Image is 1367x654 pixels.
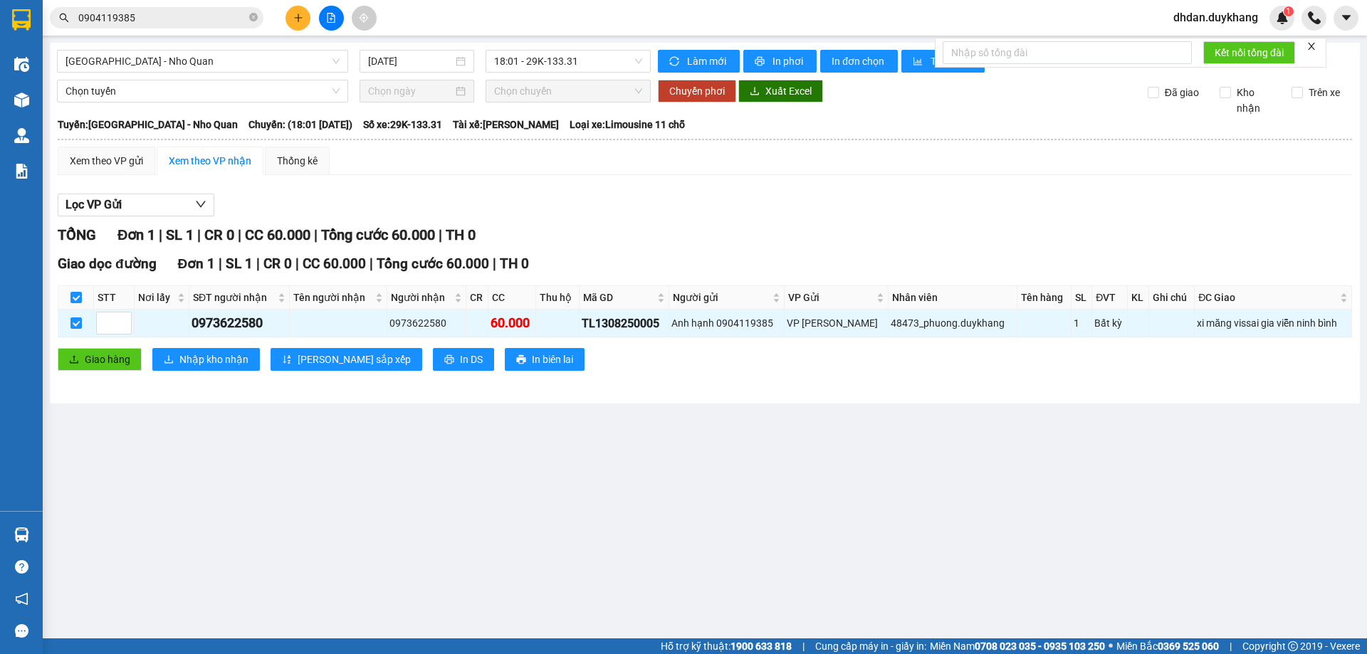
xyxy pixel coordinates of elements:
[238,226,241,243] span: |
[195,199,206,210] span: down
[58,255,157,272] span: Giao dọc đường
[219,255,222,272] span: |
[460,352,483,367] span: In DS
[1149,286,1195,310] th: Ghi chú
[352,6,377,31] button: aim
[321,226,435,243] span: Tổng cước 60.000
[1306,41,1316,51] span: close
[70,153,143,169] div: Xem theo VP gửi
[204,226,234,243] span: CR 0
[363,117,442,132] span: Số xe: 29K-133.31
[178,255,216,272] span: Đơn 1
[271,348,422,371] button: sort-ascending[PERSON_NAME] sắp xếp
[772,53,805,69] span: In phơi
[493,255,496,272] span: |
[494,51,642,72] span: 18:01 - 29K-133.31
[687,53,728,69] span: Làm mới
[94,286,135,310] th: STT
[286,6,310,31] button: plus
[14,527,29,542] img: warehouse-icon
[169,153,251,169] div: Xem theo VP nhận
[1308,11,1321,24] img: phone-icon
[117,226,155,243] span: Đơn 1
[138,290,174,305] span: Nơi lấy
[532,352,573,367] span: In biên lai
[256,255,260,272] span: |
[391,290,451,305] span: Người nhận
[1284,6,1294,16] sup: 1
[249,13,258,21] span: close-circle
[583,290,654,305] span: Mã GD
[1074,315,1089,331] div: 1
[787,315,886,331] div: VP [PERSON_NAME]
[658,50,740,73] button: syncLàm mới
[66,51,340,72] span: Hà Nội - Nho Quan
[505,348,585,371] button: printerIn biên lai
[661,638,792,654] span: Hỗ trợ kỹ thuật:
[1109,643,1113,649] span: ⚪️
[245,226,310,243] span: CC 60.000
[1276,11,1289,24] img: icon-new-feature
[263,255,292,272] span: CR 0
[1158,640,1219,652] strong: 0369 525 060
[750,86,760,97] span: download
[370,255,373,272] span: |
[743,50,817,73] button: printerIn phơi
[326,13,336,23] span: file-add
[78,10,246,26] input: Tìm tên, số ĐT hoặc mã đơn
[314,226,318,243] span: |
[1162,9,1269,26] span: dhdan.duykhang
[368,83,453,99] input: Chọn ngày
[1072,286,1092,310] th: SL
[582,315,666,332] div: TL1308250005
[69,354,79,366] span: upload
[433,348,494,371] button: printerIn DS
[15,592,28,606] span: notification
[494,80,642,102] span: Chọn chuyến
[500,255,529,272] span: TH 0
[1197,315,1349,331] div: xi măng vissai gia viễn ninh bình
[785,310,889,337] td: VP Thịnh Liệt
[1288,641,1298,651] span: copyright
[755,56,767,68] span: printer
[1092,286,1128,310] th: ĐVT
[179,352,248,367] span: Nhập kho nhận
[913,56,925,68] span: bar-chart
[249,11,258,25] span: close-circle
[1231,85,1281,116] span: Kho nhận
[14,57,29,72] img: warehouse-icon
[1128,286,1149,310] th: KL
[930,638,1105,654] span: Miền Nam
[277,153,318,169] div: Thống kê
[1116,638,1219,654] span: Miền Bắc
[891,315,1015,331] div: 48473_phuong.duykhang
[832,53,886,69] span: In đơn chọn
[282,354,292,366] span: sort-ascending
[669,56,681,68] span: sync
[516,354,526,366] span: printer
[14,164,29,179] img: solution-icon
[536,286,580,310] th: Thu hộ
[303,255,366,272] span: CC 60.000
[975,640,1105,652] strong: 0708 023 035 - 0935 103 250
[15,560,28,574] span: question-circle
[359,13,369,23] span: aim
[85,352,130,367] span: Giao hàng
[889,286,1017,310] th: Nhân viên
[14,93,29,107] img: warehouse-icon
[802,638,805,654] span: |
[293,13,303,23] span: plus
[192,313,287,333] div: 0973622580
[193,290,275,305] span: SĐT người nhận
[943,41,1192,64] input: Nhập số tổng đài
[58,348,142,371] button: uploadGiao hàng
[1017,286,1072,310] th: Tên hàng
[1340,11,1353,24] span: caret-down
[765,83,812,99] span: Xuất Excel
[901,50,985,73] button: bar-chartThống kê
[226,255,253,272] span: SL 1
[491,313,533,333] div: 60.000
[1303,85,1346,100] span: Trên xe
[66,80,340,102] span: Chọn tuyến
[671,315,782,331] div: Anh hạnh 0904119385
